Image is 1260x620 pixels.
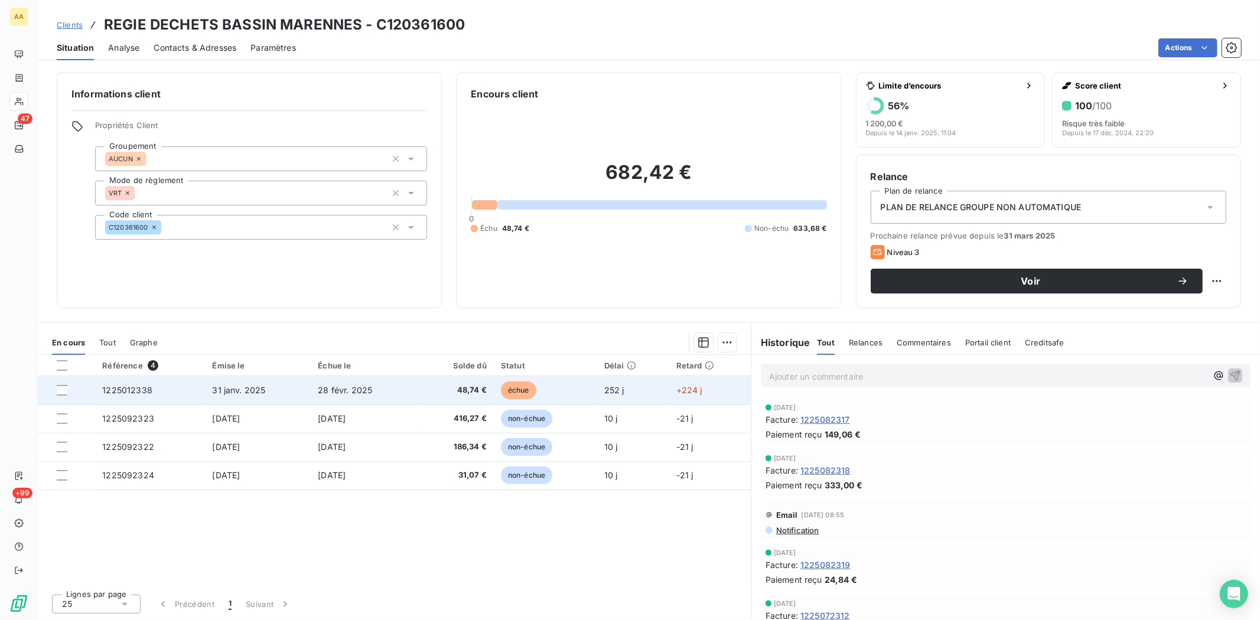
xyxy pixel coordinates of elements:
[99,338,116,347] span: Tout
[676,361,744,370] div: Retard
[965,338,1011,347] span: Portail client
[774,404,796,411] span: [DATE]
[604,442,618,452] span: 10 j
[817,338,835,347] span: Tout
[776,510,798,520] span: Email
[9,594,28,613] img: Logo LeanPay
[425,361,487,370] div: Solde dû
[502,223,529,234] span: 48,74 €
[800,413,850,426] span: 1225082317
[774,600,796,607] span: [DATE]
[856,72,1045,148] button: Limite d’encours56%1 200,00 €Depuis le 14 janv. 2025, 11:04
[604,470,618,480] span: 10 j
[888,100,910,112] h6: 56 %
[800,559,851,571] span: 1225082319
[480,223,497,234] span: Échu
[766,479,822,491] span: Paiement reçu
[1075,100,1112,112] h6: 100
[866,119,904,128] span: 1 200,00 €
[425,384,487,396] span: 48,74 €
[676,470,694,480] span: -21 j
[62,598,72,610] span: 25
[154,42,236,54] span: Contacts & Adresses
[766,428,822,440] span: Paiement reçu
[1025,338,1064,347] span: Creditsafe
[774,549,796,556] span: [DATE]
[229,598,232,610] span: 1
[1062,129,1154,136] span: Depuis le 17 déc. 2024, 22:20
[95,120,427,137] span: Propriétés Client
[425,469,487,481] span: 31,07 €
[102,413,154,423] span: 1225092323
[501,438,552,456] span: non-échue
[501,410,552,428] span: non-échue
[871,269,1203,293] button: Voir
[866,129,956,136] span: Depuis le 14 janv. 2025, 11:04
[161,222,171,233] input: Ajouter une valeur
[676,413,694,423] span: -21 j
[130,338,158,347] span: Graphe
[109,224,148,231] span: C120361600
[676,442,694,452] span: -21 j
[754,223,789,234] span: Non-échu
[879,81,1020,90] span: Limite d’encours
[1075,81,1216,90] span: Score client
[318,385,372,395] span: 28 févr. 2025
[676,385,702,395] span: +224 j
[604,385,624,395] span: 252 j
[104,14,465,35] h3: REGIE DECHETS BASSIN MARENNES - C120361600
[1220,580,1248,608] div: Open Intercom Messenger
[825,479,862,491] span: 333,00 €
[12,488,32,498] span: +99
[150,592,222,616] button: Précédent
[885,276,1177,286] span: Voir
[887,247,920,257] span: Niveau 3
[471,87,538,101] h6: Encours client
[501,361,590,370] div: Statut
[501,466,552,484] span: non-échue
[1052,72,1241,148] button: Score client100/100Risque très faibleDepuis le 17 déc. 2024, 22:20
[212,385,265,395] span: 31 janv. 2025
[501,381,536,399] span: échue
[1062,119,1125,128] span: Risque très faible
[102,360,198,371] div: Référence
[766,573,822,586] span: Paiement reçu
[57,19,83,31] a: Clients
[250,42,296,54] span: Paramètres
[766,413,798,426] span: Facture :
[212,442,240,452] span: [DATE]
[102,385,152,395] span: 1225012338
[469,214,474,223] span: 0
[825,428,861,440] span: 149,06 €
[212,413,240,423] span: [DATE]
[318,442,346,452] span: [DATE]
[800,464,851,477] span: 1225082318
[802,511,845,518] span: [DATE] 08:55
[871,169,1226,184] h6: Relance
[825,573,857,586] span: 24,84 €
[604,413,618,423] span: 10 j
[222,592,239,616] button: 1
[849,338,883,347] span: Relances
[212,361,304,370] div: Émise le
[102,442,154,452] span: 1225092322
[766,464,798,477] span: Facture :
[318,361,411,370] div: Échue le
[751,335,810,350] h6: Historique
[108,42,139,54] span: Analyse
[52,338,85,347] span: En cours
[881,201,1082,213] span: PLAN DE RELANCE GROUPE NON AUTOMATIQUE
[871,231,1226,240] span: Prochaine relance prévue depuis le
[239,592,298,616] button: Suivant
[774,455,796,462] span: [DATE]
[1004,231,1056,240] span: 31 mars 2025
[57,42,94,54] span: Situation
[318,413,346,423] span: [DATE]
[793,223,826,234] span: 633,68 €
[109,190,122,197] span: VRT
[471,161,826,196] h2: 682,42 €
[775,526,819,535] span: Notification
[425,441,487,453] span: 186,34 €
[425,413,487,425] span: 416,27 €
[71,87,427,101] h6: Informations client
